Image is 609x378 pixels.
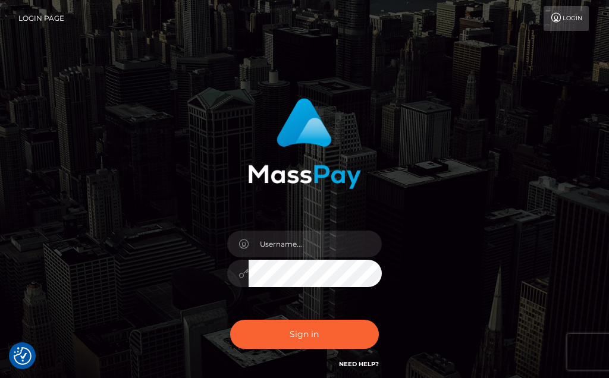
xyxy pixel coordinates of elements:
[230,320,379,349] button: Sign in
[14,347,32,365] img: Revisit consent button
[248,98,361,189] img: MassPay Login
[544,6,589,31] a: Login
[249,231,382,257] input: Username...
[339,360,379,368] a: Need Help?
[18,6,64,31] a: Login Page
[14,347,32,365] button: Consent Preferences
